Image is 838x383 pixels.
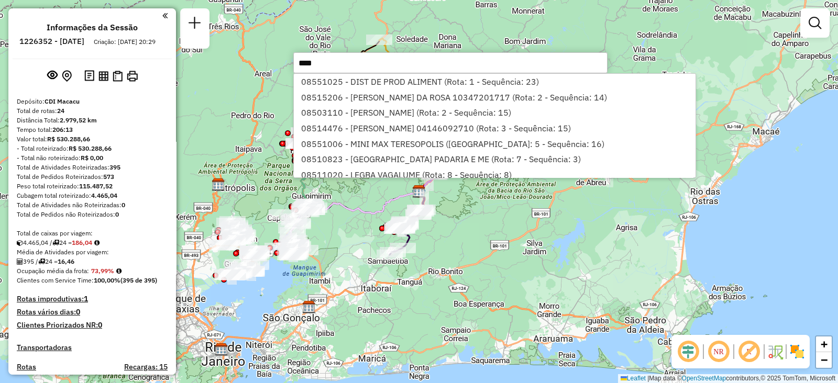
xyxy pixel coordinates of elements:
i: Meta Caixas/viagem: 221,30 Diferença: -35,26 [94,240,100,246]
strong: 395 [109,163,120,171]
span: Ocultar NR [706,339,731,364]
span: Exibir rótulo [736,339,762,364]
div: Criação: [DATE] 20:29 [90,37,160,47]
strong: 100,00% [94,276,120,284]
i: Cubagem total roteirizado [17,240,23,246]
a: OpenStreetMap [682,375,726,382]
span: Clientes com Service Time: [17,276,94,284]
div: Peso total roteirizado: [17,182,168,191]
li: [object Object] [294,136,696,152]
img: Fluxo de ruas [767,343,784,360]
i: Total de Atividades [17,258,23,265]
strong: 573 [103,173,114,181]
div: Média de Atividades por viagem: [17,247,168,257]
div: Valor total: [17,134,168,144]
strong: 2.979,52 km [60,116,97,124]
strong: 186,04 [72,239,92,246]
img: CDD São Cristovão [215,343,228,356]
i: Total de rotas [38,258,45,265]
strong: (395 de 395) [120,276,157,284]
img: CDD Niterói [302,300,316,314]
li: [object Object] [294,120,696,136]
li: [object Object] [294,74,696,89]
div: Total de rotas: [17,106,168,116]
h4: Informações da Sessão [47,22,138,32]
div: Tempo total: [17,125,168,134]
strong: R$ 0,00 [81,154,103,162]
a: Clique aqui para minimizar o painel [162,9,168,21]
strong: 0 [122,201,125,209]
i: Total de rotas [52,240,59,246]
img: Exibir/Ocultar setores [789,343,806,360]
li: [object Object] [294,167,696,183]
span: Ocupação média da frota: [17,267,89,275]
div: Total de Pedidos não Roteirizados: [17,210,168,219]
div: Total de Pedidos Roteirizados: [17,172,168,182]
button: Logs desbloquear sessão [82,68,96,84]
div: 395 / 24 = [17,257,168,266]
strong: 4.465,04 [91,191,117,199]
a: Rotas [17,363,36,371]
div: Total de caixas por viagem: [17,229,168,238]
div: Total de Atividades não Roteirizadas: [17,200,168,210]
button: Exibir sessão original [45,67,60,84]
h4: Rotas improdutivas: [17,295,168,303]
strong: 115.487,52 [79,182,113,190]
strong: 16,46 [58,257,74,265]
strong: R$ 530.288,66 [47,135,90,143]
div: Cubagem total roteirizado: [17,191,168,200]
h4: Rotas vários dias: [17,308,168,317]
h4: Recargas: 15 [124,363,168,371]
button: Visualizar relatório de Roteirização [96,69,111,83]
li: [object Object] [294,152,696,167]
a: Leaflet [621,375,646,382]
span: − [821,353,828,366]
a: Zoom in [816,336,832,352]
div: - Total roteirizado: [17,144,168,153]
span: | [647,375,649,382]
li: [object Object] [294,89,696,105]
img: CDI Macacu [412,185,426,198]
li: [object Object] [294,105,696,120]
strong: CDI Macacu [45,97,80,105]
div: Depósito: [17,97,168,106]
span: + [821,337,828,351]
div: - Total não roteirizado: [17,153,168,163]
strong: 1 [84,294,88,303]
h4: Clientes Priorizados NR: [17,321,168,330]
em: Média calculada utilizando a maior ocupação (%Peso ou %Cubagem) de cada rota da sessão. Rotas cro... [116,268,122,274]
strong: R$ 530.288,66 [69,144,112,152]
span: Ocultar deslocamento [676,339,701,364]
a: Exibir filtros [804,13,825,33]
strong: 0 [115,210,119,218]
h4: Transportadoras [17,343,168,352]
div: Distância Total: [17,116,168,125]
div: Total de Atividades Roteirizadas: [17,163,168,172]
a: Nova sessão e pesquisa [184,13,205,36]
strong: 0 [98,320,102,330]
button: Centralizar mapa no depósito ou ponto de apoio [60,68,74,84]
h6: 1226352 - [DATE] [19,37,84,46]
div: Map data © contributors,© 2025 TomTom, Microsoft [618,374,838,383]
img: CDD Petropolis [212,178,225,191]
strong: 0 [76,307,80,317]
strong: 206:13 [52,126,73,133]
a: Zoom out [816,352,832,368]
div: 4.465,04 / 24 = [17,238,168,247]
button: Visualizar Romaneio [111,69,125,84]
strong: 73,99% [91,267,114,275]
button: Imprimir Rotas [125,69,140,84]
strong: 24 [57,107,64,115]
